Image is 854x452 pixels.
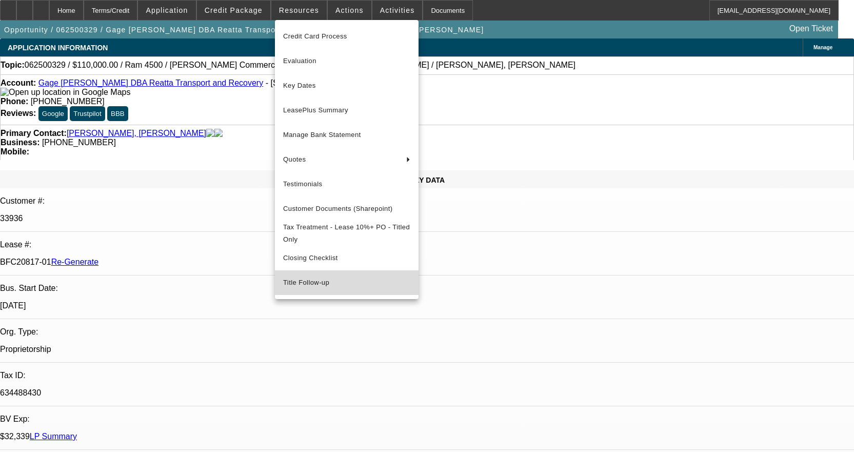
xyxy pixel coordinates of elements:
span: Evaluation [283,55,410,67]
span: Manage Bank Statement [283,129,410,141]
span: Key Dates [283,80,410,92]
span: LeasePlus Summary [283,104,410,116]
span: Quotes [283,153,398,166]
span: Title Follow-up [283,277,410,289]
span: Customer Documents (Sharepoint) [283,203,410,215]
span: Tax Treatment - Lease 10%+ PO - Titled Only [283,221,410,246]
span: Testimonials [283,178,410,190]
span: Credit Card Process [283,30,410,43]
span: Closing Checklist [283,254,338,262]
